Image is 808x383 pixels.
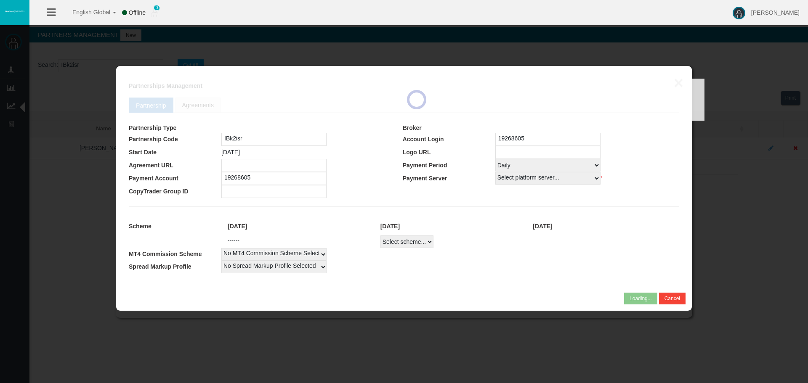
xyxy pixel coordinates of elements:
[526,222,679,231] div: [DATE]
[403,146,495,159] td: Logo URL
[129,248,221,261] td: MT4 Commission Scheme
[228,237,239,243] span: ------
[221,149,240,156] span: [DATE]
[129,146,221,159] td: Start Date
[129,217,221,235] td: Scheme
[129,185,221,198] td: CopyTrader Group ID
[154,5,160,11] span: 0
[403,133,495,146] td: Account Login
[403,159,495,172] td: Payment Period
[733,7,745,19] img: user-image
[374,222,527,231] div: [DATE]
[674,74,683,91] button: ×
[403,123,495,133] td: Broker
[129,172,221,185] td: Payment Account
[659,293,686,304] button: Cancel
[129,159,221,172] td: Agreement URL
[403,172,495,185] td: Payment Server
[61,9,110,16] span: English Global
[129,261,221,273] td: Spread Markup Profile
[751,9,800,16] span: [PERSON_NAME]
[221,222,374,231] div: [DATE]
[129,9,146,16] span: Offline
[4,10,25,13] img: logo.svg
[151,9,158,17] img: user_small.png
[129,133,221,146] td: Partnership Code
[129,123,221,133] td: Partnership Type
